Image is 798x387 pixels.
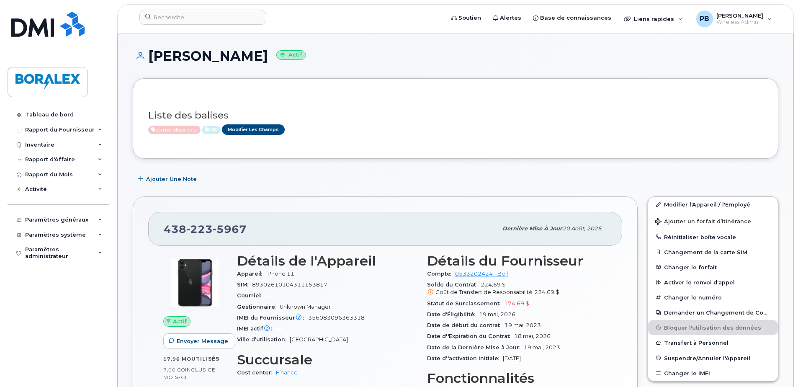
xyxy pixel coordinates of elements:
[524,344,560,351] span: 19 mai, 2023
[435,289,533,295] span: Coût de Transfert de Responsabilité
[237,292,265,299] span: Courriel
[427,322,505,328] span: Date de début du contrat
[502,225,562,232] span: Dernière mise à jour
[648,335,778,350] button: Transfert à Personnel
[648,275,778,290] button: Activer le renvoi d'appel
[427,300,504,307] span: Statut de Surclassement
[222,124,285,135] a: Modifier les Champs
[427,371,607,386] h3: Fonctionnalités
[648,366,778,381] button: Changer le IMEI
[237,315,308,321] span: IMEI du Fournisseur
[514,333,551,339] span: 18 mai, 2026
[237,369,276,376] span: Cost center
[648,290,778,305] button: Changer le numéro
[648,212,778,230] button: Ajouter un forfait d’itinérance
[290,336,348,343] span: [GEOGRAPHIC_DATA]
[237,271,266,277] span: Appareil
[664,264,717,270] span: Changer le forfait
[163,356,191,362] span: 17,96 Mo
[164,223,247,235] span: 438
[427,281,481,288] span: Solde du Contrat
[148,110,763,121] h3: Liste des balises
[280,304,331,310] span: Unknown Manager
[237,253,417,268] h3: Détails de l'Appareil
[266,271,294,277] span: iPhone 11
[213,223,247,235] span: 5967
[427,344,524,351] span: Date de la Dernière Mise à Jour
[308,315,365,321] span: 356083096363318
[648,245,778,260] button: Changement de la carte SIM
[664,279,735,286] span: Activer le renvoi d'appel
[133,171,204,186] button: Ajouter une Note
[455,271,508,277] a: 0533202424 - Bell
[648,305,778,320] button: Demander un Changement de Compte
[664,355,750,361] span: Suspendre/Annuler l'Appareil
[177,337,228,345] span: Envoyer Message
[534,289,559,295] span: 224,69 $
[146,175,197,183] span: Ajouter une Note
[648,320,778,335] button: Bloquer l'utilisation des données
[202,126,221,134] span: Active
[265,292,271,299] span: —
[170,258,220,308] img: iPhone_11.jpg
[648,230,778,245] button: Réinitialiser boîte vocale
[237,336,290,343] span: Ville d’utilisation
[237,304,280,310] span: Gestionnaire
[163,367,185,373] span: 7,00 Go
[427,333,514,339] span: Date d''Expiration du Contrat
[427,271,455,277] span: Compte
[237,325,276,332] span: IMEI actif
[237,281,252,288] span: SIM
[562,225,602,232] span: 20 août, 2025
[237,352,417,367] h3: Succursale
[163,366,216,380] span: inclus ce mois-ci
[133,49,778,63] h1: [PERSON_NAME]
[479,311,515,317] span: 19 mai, 2026
[503,355,521,361] span: [DATE]
[173,317,187,325] span: Actif
[648,197,778,212] a: Modifier l'Appareil / l'Employé
[252,281,327,288] span: 89302610104311153817
[276,50,306,60] small: Actif
[148,126,201,134] span: Active
[191,356,219,362] span: utilisés
[505,322,541,328] span: 19 mai, 2023
[427,355,503,361] span: Date d''activation initiale
[504,300,529,307] span: 174,69 $
[427,281,607,297] span: 224,69 $
[655,218,751,226] span: Ajouter un forfait d’itinérance
[648,351,778,366] button: Suspendre/Annuler l'Appareil
[163,333,235,348] button: Envoyer Message
[427,311,479,317] span: Date d'Éligibilité
[276,369,298,376] a: Finance
[186,223,213,235] span: 223
[427,253,607,268] h3: Détails du Fournisseur
[648,260,778,275] button: Changer le forfait
[276,325,282,332] span: —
